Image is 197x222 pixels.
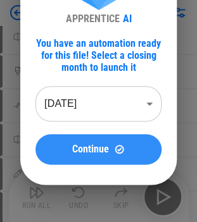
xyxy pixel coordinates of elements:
div: You have an automation ready for this file! Select a closing month to launch it [35,37,162,73]
img: Continue [114,144,125,154]
div: [DATE] [35,86,162,121]
div: AI [123,13,132,25]
button: ContinueContinue [35,134,162,164]
div: APPRENTICE [66,13,120,25]
span: Continue [72,144,109,154]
